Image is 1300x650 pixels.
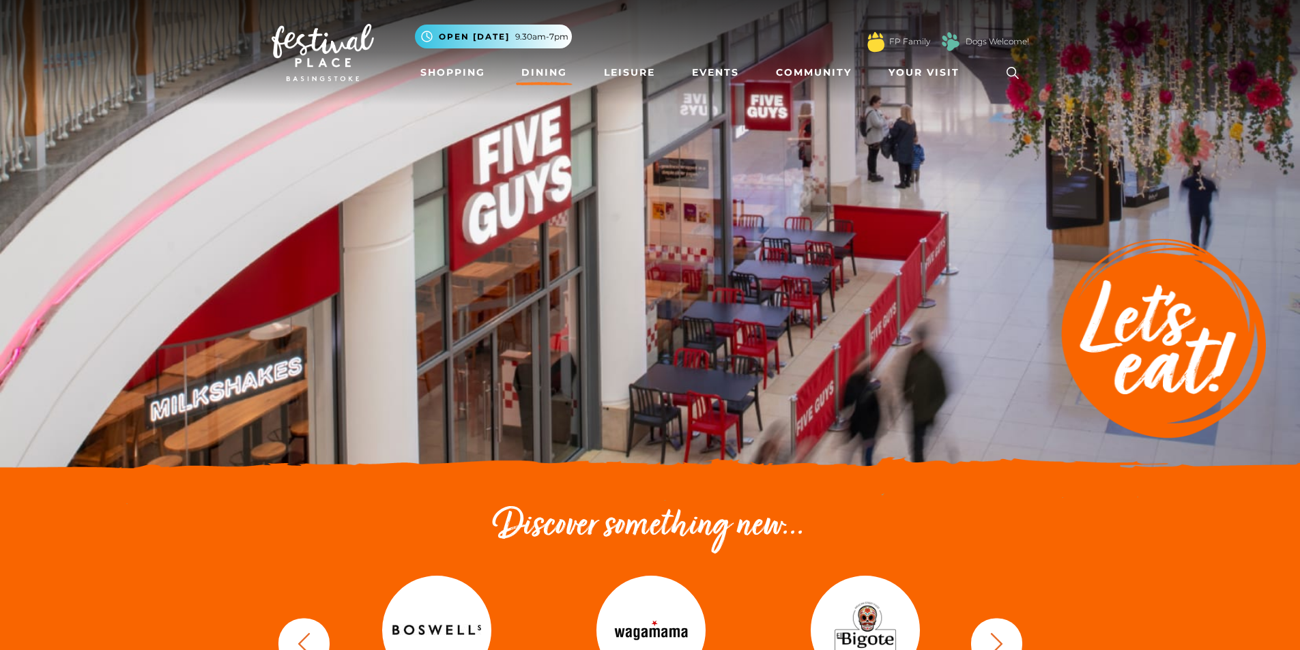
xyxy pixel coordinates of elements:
[889,65,959,80] span: Your Visit
[272,505,1029,548] h2: Discover something new...
[272,24,374,81] img: Festival Place Logo
[516,60,573,85] a: Dining
[598,60,661,85] a: Leisure
[415,25,572,48] button: Open [DATE] 9.30am-7pm
[415,60,491,85] a: Shopping
[966,35,1029,48] a: Dogs Welcome!
[770,60,857,85] a: Community
[439,31,510,43] span: Open [DATE]
[889,35,930,48] a: FP Family
[515,31,568,43] span: 9.30am-7pm
[687,60,745,85] a: Events
[883,60,972,85] a: Your Visit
